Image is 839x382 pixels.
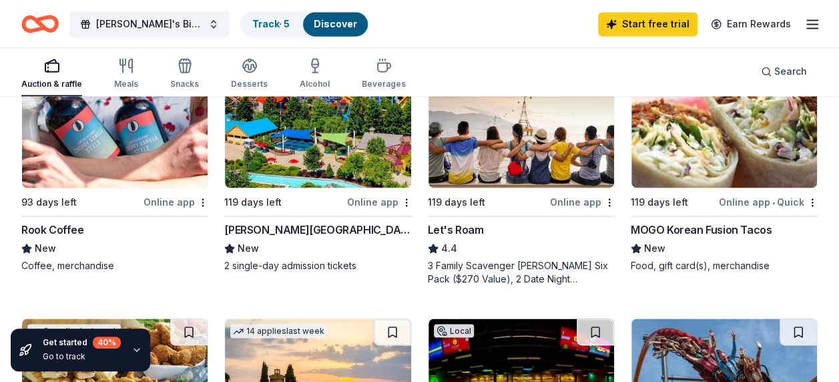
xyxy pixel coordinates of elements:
[772,197,775,208] span: •
[224,259,411,272] div: 2 single-day admission tickets
[170,79,199,89] div: Snacks
[224,60,411,272] a: Image for Dorney Park & Wildwater Kingdom1 applylast week119 days leftOnline app[PERSON_NAME][GEO...
[43,337,121,349] div: Get started
[300,79,330,89] div: Alcohol
[703,12,799,36] a: Earn Rewards
[719,194,818,210] div: Online app Quick
[230,324,327,338] div: 14 applies last week
[43,351,121,362] div: Go to track
[300,52,330,96] button: Alcohol
[93,337,121,349] div: 40 %
[21,60,208,272] a: Image for Rook CoffeeLocal93 days leftOnline appRook CoffeeNewCoffee, merchandise
[774,63,807,79] span: Search
[21,8,59,39] a: Home
[21,79,82,89] div: Auction & raffle
[240,11,369,37] button: Track· 5Discover
[631,194,688,210] div: 119 days left
[144,194,208,210] div: Online app
[347,194,412,210] div: Online app
[434,324,474,337] div: Local
[96,16,203,32] span: [PERSON_NAME]'s Birthday [PERSON_NAME]
[428,194,485,210] div: 119 days left
[225,61,410,188] img: Image for Dorney Park & Wildwater Kingdom
[428,222,484,238] div: Let's Roam
[238,240,259,256] span: New
[231,52,268,96] button: Desserts
[429,61,614,188] img: Image for Let's Roam
[631,61,817,188] img: Image for MOGO Korean Fusion Tacos
[314,18,357,29] a: Discover
[35,240,56,256] span: New
[252,18,290,29] a: Track· 5
[21,52,82,96] button: Auction & raffle
[114,79,138,89] div: Meals
[631,60,818,272] a: Image for MOGO Korean Fusion TacosLocal119 days leftOnline app•QuickMOGO Korean Fusion TacosNewFo...
[631,222,772,238] div: MOGO Korean Fusion Tacos
[21,222,84,238] div: Rook Coffee
[428,259,615,286] div: 3 Family Scavenger [PERSON_NAME] Six Pack ($270 Value), 2 Date Night Scavenger [PERSON_NAME] Two ...
[231,79,268,89] div: Desserts
[170,52,199,96] button: Snacks
[362,52,406,96] button: Beverages
[21,194,77,210] div: 93 days left
[114,52,138,96] button: Meals
[224,194,282,210] div: 119 days left
[362,79,406,89] div: Beverages
[21,259,208,272] div: Coffee, merchandise
[22,61,208,188] img: Image for Rook Coffee
[69,11,230,37] button: [PERSON_NAME]'s Birthday [PERSON_NAME]
[550,194,615,210] div: Online app
[750,58,818,85] button: Search
[631,259,818,272] div: Food, gift card(s), merchandise
[644,240,665,256] span: New
[428,60,615,286] a: Image for Let's Roam4 applieslast week119 days leftOnline appLet's Roam4.43 Family Scavenger [PER...
[441,240,457,256] span: 4.4
[224,222,411,238] div: [PERSON_NAME][GEOGRAPHIC_DATA]
[598,12,697,36] a: Start free trial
